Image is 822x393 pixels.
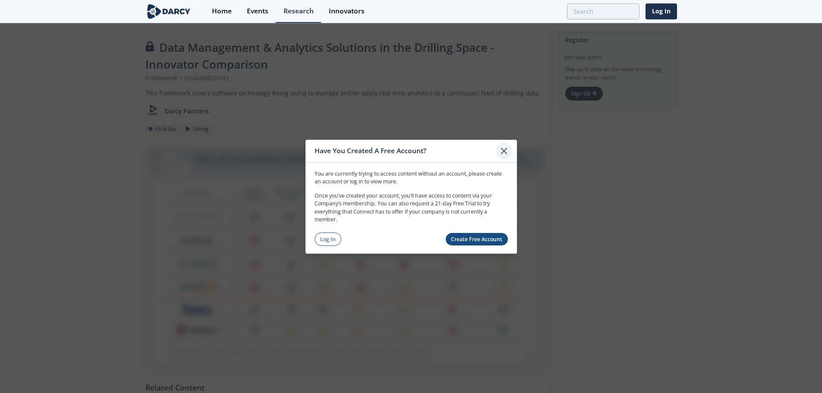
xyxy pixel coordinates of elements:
a: Log In [315,233,342,246]
div: Events [247,8,268,15]
input: Advanced Search [567,3,639,19]
img: logo-wide.svg [145,4,192,19]
a: Log In [646,3,677,19]
a: Create Free Account [446,233,508,245]
div: Innovators [329,8,365,15]
p: Once you’ve created your account, you’ll have access to content via your Company’s membership. Yo... [315,192,508,224]
div: Home [212,8,232,15]
p: You are currently trying to access content without an account, please create an account or log in... [315,170,508,186]
div: Research [283,8,314,15]
div: Have You Created A Free Account? [315,143,496,159]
